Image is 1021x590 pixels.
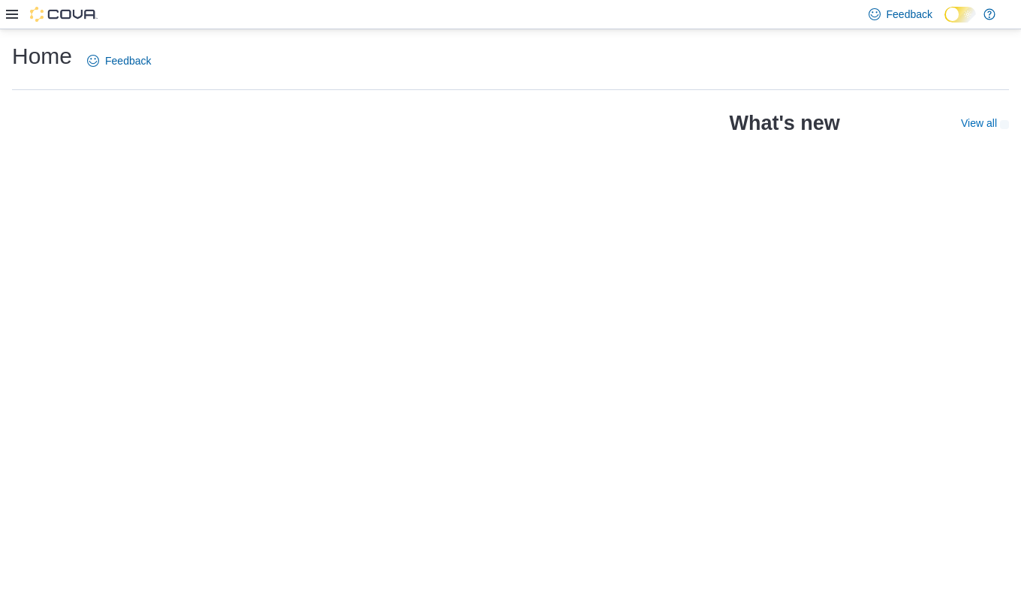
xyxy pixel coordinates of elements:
a: Feedback [81,46,157,76]
input: Dark Mode [944,7,976,23]
svg: External link [1000,120,1009,129]
h1: Home [12,41,72,71]
h2: What's new [729,111,839,135]
img: Cova [30,7,98,22]
a: View allExternal link [961,117,1009,129]
span: Feedback [887,7,932,22]
span: Feedback [105,53,151,68]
